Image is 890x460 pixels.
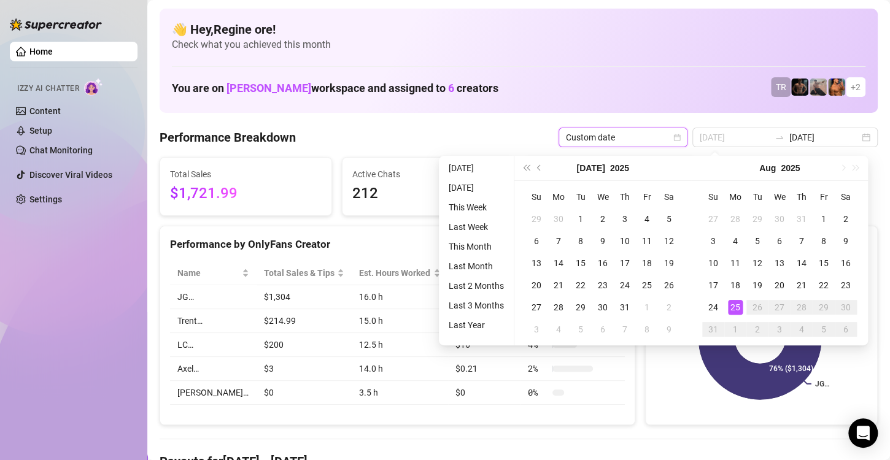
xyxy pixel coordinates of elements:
[781,156,800,180] button: Choose a year
[592,230,614,252] td: 2025-07-09
[750,212,765,226] div: 29
[724,318,746,340] td: 2025-09-01
[636,296,658,318] td: 2025-08-01
[170,285,257,309] td: JG…
[570,296,592,318] td: 2025-07-29
[838,234,853,248] div: 9
[172,21,865,38] h4: 👋 Hey, Regine ore !
[257,381,352,405] td: $0
[84,78,103,96] img: AI Chatter
[706,322,721,337] div: 31
[636,252,658,274] td: 2025-07-18
[573,300,588,315] div: 29
[702,252,724,274] td: 2025-08-10
[662,322,676,337] div: 9
[702,230,724,252] td: 2025-08-03
[640,300,654,315] div: 1
[448,333,520,357] td: $16
[813,252,835,274] td: 2025-08-15
[551,278,566,293] div: 21
[662,212,676,226] div: 5
[835,252,857,274] td: 2025-08-16
[702,296,724,318] td: 2025-08-24
[706,256,721,270] div: 10
[813,186,835,208] th: Fr
[525,296,548,318] td: 2025-07-27
[170,381,257,405] td: [PERSON_NAME]…
[595,256,610,270] div: 16
[592,252,614,274] td: 2025-07-16
[702,274,724,296] td: 2025-08-17
[816,278,831,293] div: 22
[848,418,878,448] div: Open Intercom Messenger
[658,208,680,230] td: 2025-07-05
[352,309,448,333] td: 15.0 h
[592,208,614,230] td: 2025-07-02
[592,296,614,318] td: 2025-07-30
[835,296,857,318] td: 2025-08-30
[759,156,776,180] button: Choose a month
[813,208,835,230] td: 2025-08-01
[640,212,654,226] div: 4
[658,252,680,274] td: 2025-07-19
[706,300,721,315] div: 24
[548,208,570,230] td: 2025-06-30
[662,278,676,293] div: 26
[768,186,791,208] th: We
[614,208,636,230] td: 2025-07-03
[724,208,746,230] td: 2025-07-28
[444,259,509,274] li: Last Month
[746,230,768,252] td: 2025-08-05
[838,300,853,315] div: 30
[529,234,544,248] div: 6
[257,285,352,309] td: $1,304
[444,318,509,332] li: Last Year
[548,274,570,296] td: 2025-07-21
[750,300,765,315] div: 26
[673,134,681,141] span: calendar
[728,256,743,270] div: 11
[172,38,865,52] span: Check what you achieved this month
[791,274,813,296] td: 2025-08-21
[570,186,592,208] th: Tu
[570,230,592,252] td: 2025-07-08
[614,296,636,318] td: 2025-07-31
[746,318,768,340] td: 2025-09-02
[29,170,112,180] a: Discover Viral Videos
[768,274,791,296] td: 2025-08-20
[746,296,768,318] td: 2025-08-26
[448,82,454,94] span: 6
[789,131,859,144] input: End date
[551,322,566,337] div: 4
[851,80,861,94] span: + 2
[768,230,791,252] td: 2025-08-06
[816,256,831,270] div: 15
[352,333,448,357] td: 12.5 h
[444,161,509,175] li: [DATE]
[662,234,676,248] div: 12
[614,252,636,274] td: 2025-07-17
[551,300,566,315] div: 28
[592,186,614,208] th: We
[610,156,629,180] button: Choose a year
[772,256,787,270] div: 13
[768,296,791,318] td: 2025-08-27
[768,252,791,274] td: 2025-08-13
[750,322,765,337] div: 2
[775,132,784,142] span: to
[815,380,829,388] text: JG…
[548,296,570,318] td: 2025-07-28
[706,278,721,293] div: 17
[772,300,787,315] div: 27
[640,322,654,337] div: 8
[768,318,791,340] td: 2025-09-03
[636,318,658,340] td: 2025-08-08
[525,318,548,340] td: 2025-08-03
[791,186,813,208] th: Th
[724,186,746,208] th: Mo
[170,333,257,357] td: LC…
[448,381,520,405] td: $0
[573,322,588,337] div: 5
[551,234,566,248] div: 7
[226,82,311,94] span: [PERSON_NAME]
